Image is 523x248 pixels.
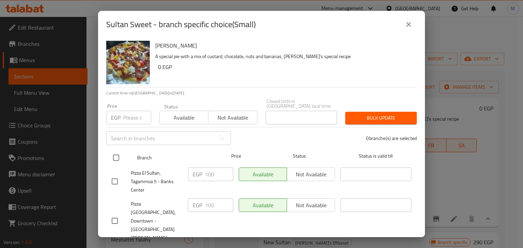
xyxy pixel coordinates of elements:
[213,152,259,160] span: Price
[106,19,256,30] h2: Sultan Sweet - branch specific choice(Small)
[137,154,208,162] span: Branch
[208,111,257,124] button: Not available
[345,112,417,124] button: Bulk update
[159,111,208,124] button: Available
[205,167,233,181] input: Please enter price
[106,131,215,145] input: Search in branches
[351,114,411,122] span: Bulk update
[158,62,411,72] h6: 0 EGP
[106,90,417,96] p: Current time in [GEOGRAPHIC_DATA] is [DATE]
[162,113,206,123] span: Available
[264,152,335,160] span: Status
[366,135,417,142] p: 0 branche(s) are selected
[106,41,150,84] img: Sultan Sweet
[193,170,202,178] p: EGP
[211,113,254,123] span: Not available
[193,201,202,209] p: EGP
[155,52,411,61] p: A special pie with a mix of custard, chocolate, nuts and bananas, [PERSON_NAME]'s special recipe
[131,200,183,242] span: Pizza [GEOGRAPHIC_DATA], Downtown - [GEOGRAPHIC_DATA][PERSON_NAME]
[340,152,411,160] span: Status is valid till
[205,198,233,212] input: Please enter price
[123,111,151,124] input: Please enter price
[400,16,417,33] button: close
[111,113,121,122] p: EGP
[131,169,183,194] span: Pizza El Sultan, Tagammoa 5 - Banks Center
[155,41,411,50] h6: [PERSON_NAME]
